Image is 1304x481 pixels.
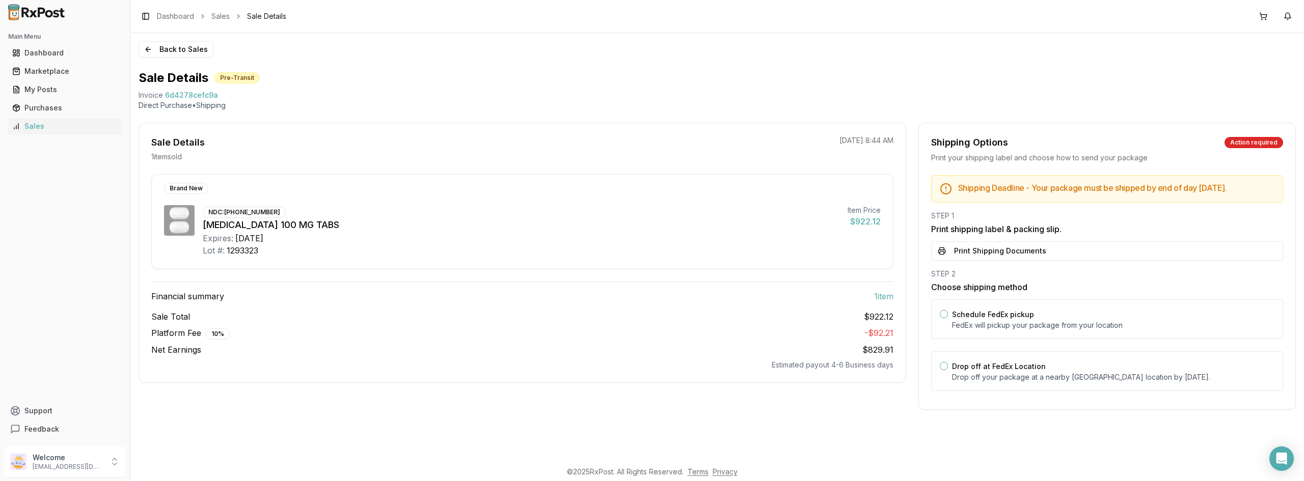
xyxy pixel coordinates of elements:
button: Dashboard [4,45,126,61]
a: Privacy [713,467,738,476]
div: 1293323 [227,244,258,257]
div: Brand New [164,183,208,194]
img: RxPost Logo [4,4,69,20]
span: Sale Total [151,310,190,323]
div: My Posts [12,84,118,95]
p: [EMAIL_ADDRESS][DOMAIN_NAME] [33,463,103,471]
img: Ubrelvy 100 MG TABS [164,205,195,236]
div: $922.12 [848,215,881,228]
h3: Print shipping label & packing slip. [931,223,1283,235]
div: Sales [12,121,118,131]
span: Net Earnings [151,344,201,356]
span: - $92.21 [864,328,893,338]
p: Welcome [33,452,103,463]
button: Marketplace [4,63,126,79]
div: Sale Details [151,135,205,150]
button: Back to Sales [139,41,213,58]
span: Platform Fee [151,327,230,339]
div: Item Price [848,205,881,215]
span: 1 item [874,290,893,302]
div: Invoice [139,90,163,100]
h3: Choose shipping method [931,281,1283,293]
div: STEP 1 [931,211,1283,221]
a: Marketplace [8,62,122,80]
p: FedEx will pickup your package from your location [952,320,1274,330]
div: Expires: [203,232,233,244]
button: Sales [4,118,126,134]
span: 6d4278cefc9a [165,90,218,100]
label: Drop off at FedEx Location [952,362,1046,371]
p: [DATE] 8:44 AM [839,135,893,146]
div: Marketplace [12,66,118,76]
h1: Sale Details [139,70,208,86]
p: Direct Purchase • Shipping [139,100,1296,110]
button: Purchases [4,100,126,116]
button: My Posts [4,81,126,98]
span: Sale Details [247,11,286,21]
div: Open Intercom Messenger [1269,446,1294,471]
div: Purchases [12,103,118,113]
a: Dashboard [157,11,194,21]
button: Feedback [4,420,126,438]
a: Terms [688,467,709,476]
p: 1 item sold [151,152,182,162]
div: NDC: [PHONE_NUMBER] [203,207,286,218]
span: Financial summary [151,290,224,302]
nav: breadcrumb [157,11,286,21]
a: Purchases [8,99,122,117]
div: Pre-Transit [214,72,260,83]
label: Schedule FedEx pickup [952,310,1034,319]
div: Action required [1225,137,1283,148]
img: User avatar [10,454,26,470]
p: Drop off your package at a nearby [GEOGRAPHIC_DATA] location by [DATE] . [952,372,1274,382]
button: Print Shipping Documents [931,241,1283,261]
a: Sales [211,11,230,21]
div: Dashboard [12,48,118,58]
div: 10 % [206,328,230,339]
span: Feedback [24,424,59,434]
a: Sales [8,117,122,135]
div: [MEDICAL_DATA] 100 MG TABS [203,218,839,232]
a: My Posts [8,80,122,99]
div: Lot #: [203,244,225,257]
div: Estimated payout 4-6 Business days [151,360,893,370]
span: $922.12 [864,310,893,323]
button: Support [4,402,126,420]
div: [DATE] [235,232,263,244]
h2: Main Menu [8,33,122,41]
div: STEP 2 [931,269,1283,279]
a: Dashboard [8,44,122,62]
div: Print your shipping label and choose how to send your package [931,153,1283,163]
h5: Shipping Deadline - Your package must be shipped by end of day [DATE] . [958,184,1274,192]
div: Shipping Options [931,135,1008,150]
span: $829.91 [862,345,893,355]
